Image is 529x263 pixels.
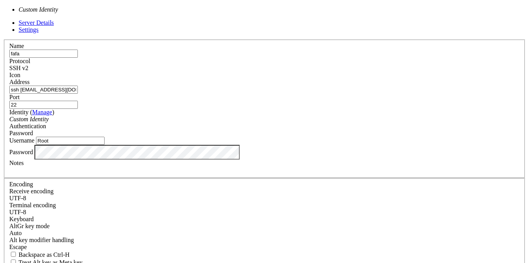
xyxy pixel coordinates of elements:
span: UTF-8 [9,209,26,215]
label: Set the expected encoding for data received from the host. If the encodings do not match, visual ... [9,188,53,194]
span: Backspace as Ctrl-H [19,251,70,258]
div: UTF-8 [9,195,520,202]
label: The default terminal encoding. ISO-2022 enables character map translations (like graphics maps). ... [9,202,56,208]
span: UTF-8 [9,195,26,201]
label: Address [9,79,29,85]
span: SSH v2 [9,65,28,71]
label: Keyboard [9,216,34,222]
label: Controls how the Alt key is handled. Escape: Send an ESC prefix. 8-Bit: Add 128 to the typed char... [9,237,74,243]
label: Encoding [9,181,33,187]
label: If true, the backspace should send BS ('\x08', aka ^H). Otherwise the backspace key should send '... [9,251,70,258]
input: Host Name or IP [9,86,78,94]
span: Password [9,130,33,136]
div: Auto [9,230,520,237]
label: Protocol [9,58,30,64]
label: Username [9,137,34,144]
label: Icon [9,72,20,78]
label: Password [9,148,33,155]
a: Server Details [19,19,54,26]
label: Name [9,43,24,49]
div: SSH v2 [9,65,520,72]
input: Login Username [36,137,105,145]
label: Notes [9,160,24,166]
label: Port [9,94,20,100]
span: Escape [9,244,27,250]
span: ( ) [30,109,54,115]
div: Custom Identity [9,116,520,123]
div: Escape [9,244,520,251]
a: Settings [19,26,39,33]
label: Identity [9,109,54,115]
a: Manage [32,109,52,115]
input: Backspace as Ctrl-H [11,252,16,257]
div: Password [9,130,520,137]
div: UTF-8 [9,209,520,216]
span: Auto [9,230,22,236]
input: Server Name [9,50,78,58]
i: Custom Identity [19,6,58,13]
i: Custom Identity [9,116,49,122]
input: Port Number [9,101,78,109]
label: Set the expected encoding for data received from the host. If the encodings do not match, visual ... [9,223,50,229]
label: Authentication [9,123,46,129]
